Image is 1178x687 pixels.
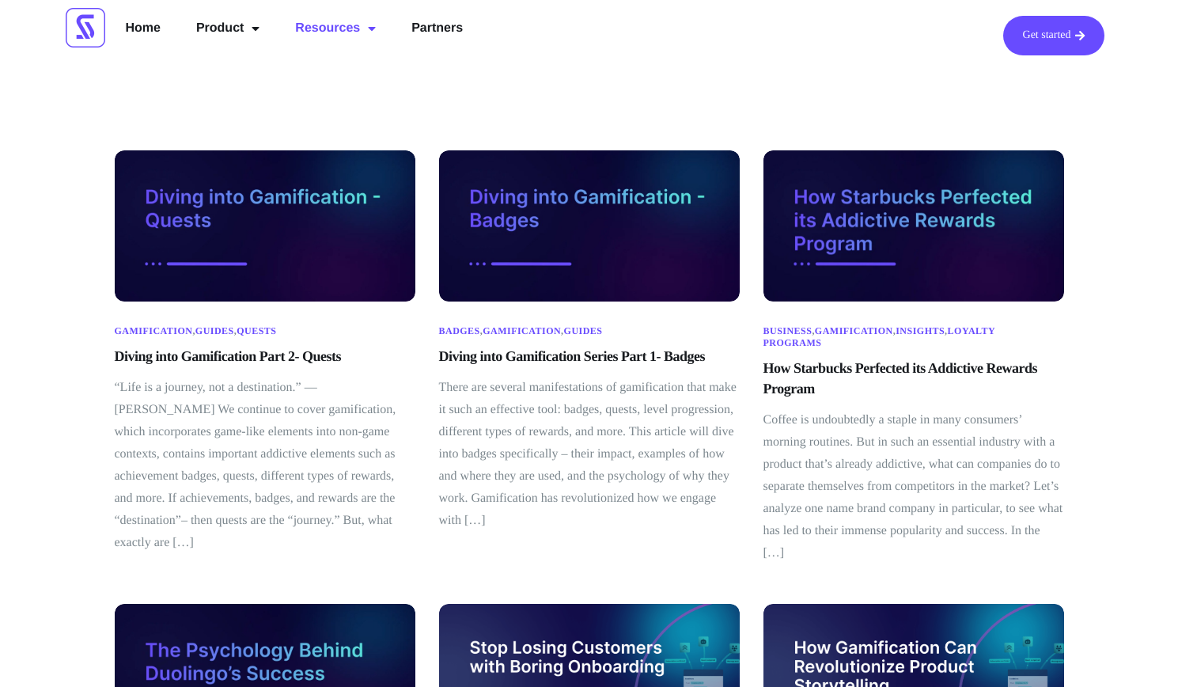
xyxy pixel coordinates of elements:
[439,673,740,685] a: Stop Losing Customers with Boring Onboarding
[115,348,342,364] a: Diving into Gamification Part 2- Quests
[115,150,415,302] img: Diving into Gamification - Quests
[283,16,388,41] a: Resources
[439,150,740,302] img: Diving into gamification - badges (Thumbnail)
[896,325,945,336] a: Insights
[815,325,893,336] a: Gamification
[439,348,706,364] a: Diving into Gamification Series Part 1- Badges
[763,325,812,336] a: Business
[439,325,480,336] a: Badges
[115,673,415,685] a: The Psychology Behind Duolingo’s Success
[115,325,193,336] a: Gamification
[439,377,740,532] p: There are several manifestations of gamification that make it such an effective tool: badges, que...
[115,377,415,554] p: “Life is a journey, not a destination.” ― [PERSON_NAME] We continue to cover gamification, which ...
[763,673,1064,685] a: How Gamification Can Revolutionize Product Storytelling
[237,325,276,336] a: Quests
[195,325,234,336] a: Guides
[113,16,172,41] a: Home
[115,220,415,232] a: Diving into Gamification Part 2- Quests
[400,16,475,41] a: Partners
[763,150,1064,302] img: Article thumbnail
[763,325,995,348] a: Loyalty Programs
[763,325,1055,349] span: , , ,
[483,325,561,336] a: Gamification
[1023,30,1071,41] span: Get started
[66,8,105,47] img: Scrimmage Square Icon Logo
[763,220,1064,232] a: How Starbucks Perfected its Addictive Rewards Program
[763,360,1038,397] a: How Starbucks Perfected its Addictive Rewards Program
[184,16,271,41] a: Product
[763,409,1064,564] p: Coffee is undoubtedly a staple in many consumers’ morning routines. But in such an essential indu...
[564,325,603,336] a: Guides
[1003,16,1104,55] a: Get started
[439,220,740,232] a: Diving into Gamification Series Part 1- Badges
[113,16,475,41] nav: Menu
[439,325,603,337] span: , ,
[115,325,277,337] span: , ,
